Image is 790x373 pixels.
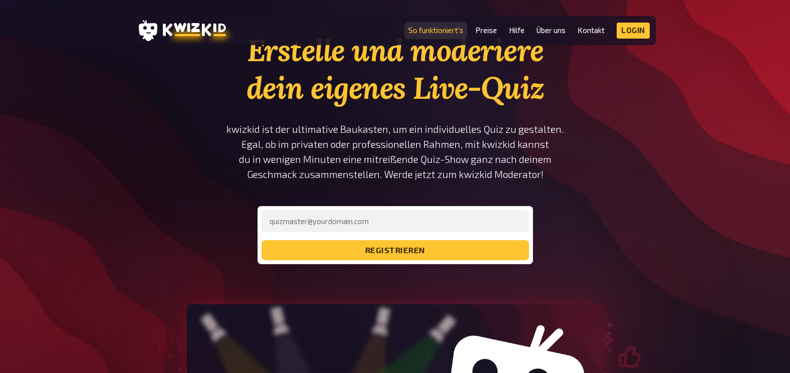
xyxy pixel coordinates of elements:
a: Hilfe [509,26,524,35]
a: Preise [475,26,497,35]
p: kwizkid ist der ultimative Baukasten, um ein individuelles Quiz zu gestalten. Egal, ob im private... [226,122,565,182]
input: quizmaster@yourdomain.com [261,210,529,232]
a: Login [617,23,650,39]
h1: Erstelle und moderiere dein eigenes Live-Quiz [226,32,565,107]
a: So funktioniert's [408,26,463,35]
button: registrieren [261,240,529,260]
a: Über uns [537,26,566,35]
a: Kontakt [578,26,605,35]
